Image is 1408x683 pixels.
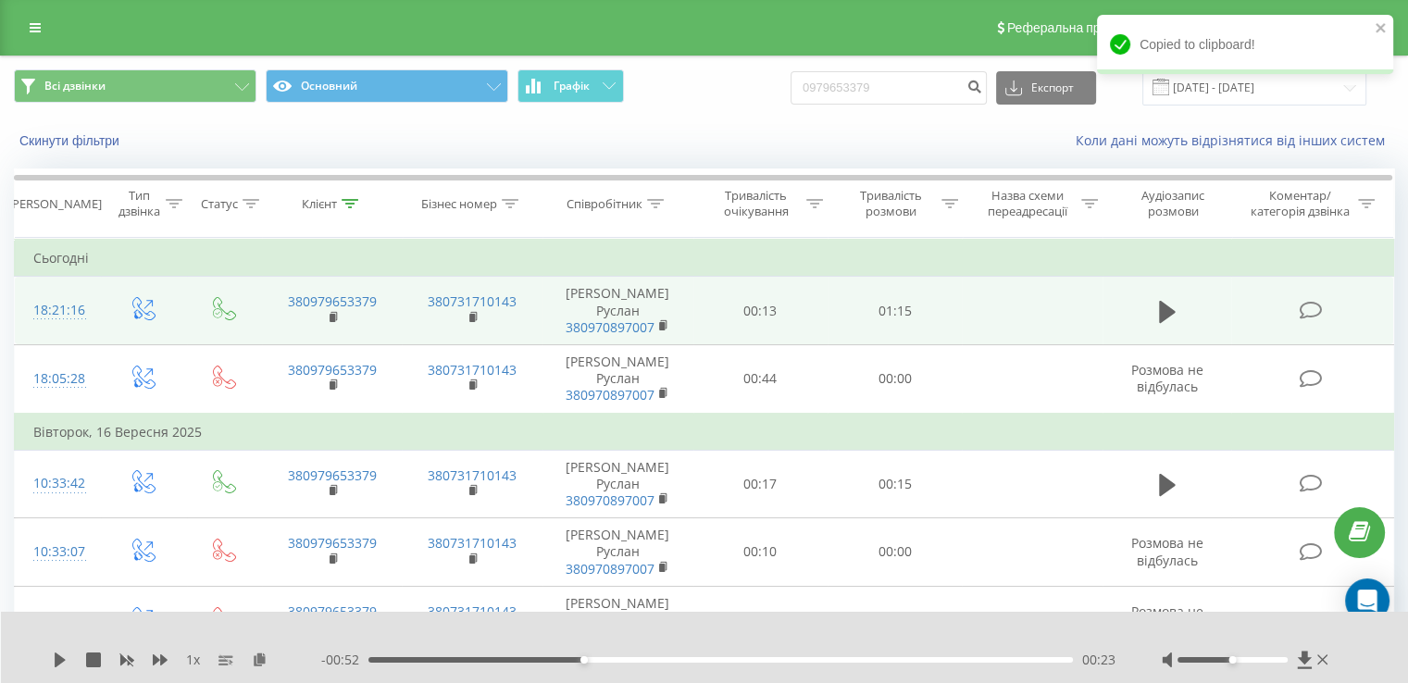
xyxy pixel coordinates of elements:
[14,132,129,149] button: Скинути фільтри
[542,450,693,518] td: [PERSON_NAME] Руслан
[828,277,962,345] td: 01:15
[288,292,377,310] a: 380979653379
[44,79,106,93] span: Всі дзвінки
[288,534,377,552] a: 380979653379
[1131,602,1203,637] span: Розмова не відбулась
[844,188,937,219] div: Тривалість розмови
[996,71,1096,105] button: Експорт
[428,292,517,310] a: 380731710143
[791,71,987,105] input: Пошук за номером
[428,602,517,620] a: 380731710143
[828,344,962,413] td: 00:00
[693,277,828,345] td: 00:13
[428,466,517,484] a: 380731710143
[1131,534,1203,568] span: Розмова не відбулась
[566,318,654,336] a: 380970897007
[428,361,517,379] a: 380731710143
[566,491,654,509] a: 380970897007
[15,240,1394,277] td: Сьогодні
[542,586,693,654] td: [PERSON_NAME] Руслан
[1375,20,1388,38] button: close
[1345,578,1389,623] div: Open Intercom Messenger
[33,602,82,639] div: 10:32:52
[288,361,377,379] a: 380979653379
[117,188,160,219] div: Тип дзвінка
[428,534,517,552] a: 380731710143
[1082,651,1115,669] span: 00:23
[33,466,82,502] div: 10:33:42
[828,450,962,518] td: 00:15
[1131,361,1203,395] span: Розмова не відбулась
[1228,656,1236,664] div: Accessibility label
[828,518,962,587] td: 00:00
[693,450,828,518] td: 00:17
[566,386,654,404] a: 380970897007
[288,602,377,620] a: 380979653379
[288,466,377,484] a: 380979653379
[15,414,1394,451] td: Вівторок, 16 Вересня 2025
[566,560,654,577] a: 380970897007
[1097,15,1393,74] div: Copied to clipboard!
[33,534,82,570] div: 10:33:07
[554,80,590,93] span: Графік
[567,196,642,212] div: Співробітник
[1245,188,1353,219] div: Коментар/категорія дзвінка
[201,196,238,212] div: Статус
[542,518,693,587] td: [PERSON_NAME] Руслан
[8,196,102,212] div: [PERSON_NAME]
[14,69,256,103] button: Всі дзвінки
[542,277,693,345] td: [PERSON_NAME] Руслан
[321,651,368,669] span: - 00:52
[302,196,337,212] div: Клієнт
[693,518,828,587] td: 00:10
[186,651,200,669] span: 1 x
[1007,20,1143,35] span: Реферальна програма
[828,586,962,654] td: 00:00
[33,361,82,397] div: 18:05:28
[542,344,693,413] td: [PERSON_NAME] Руслан
[580,656,588,664] div: Accessibility label
[710,188,803,219] div: Тривалість очікування
[266,69,508,103] button: Основний
[33,292,82,329] div: 18:21:16
[693,344,828,413] td: 00:44
[979,188,1077,219] div: Назва схеми переадресації
[517,69,624,103] button: Графік
[421,196,497,212] div: Бізнес номер
[1119,188,1227,219] div: Аудіозапис розмови
[693,586,828,654] td: 00:15
[1076,131,1394,149] a: Коли дані можуть відрізнятися вiд інших систем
